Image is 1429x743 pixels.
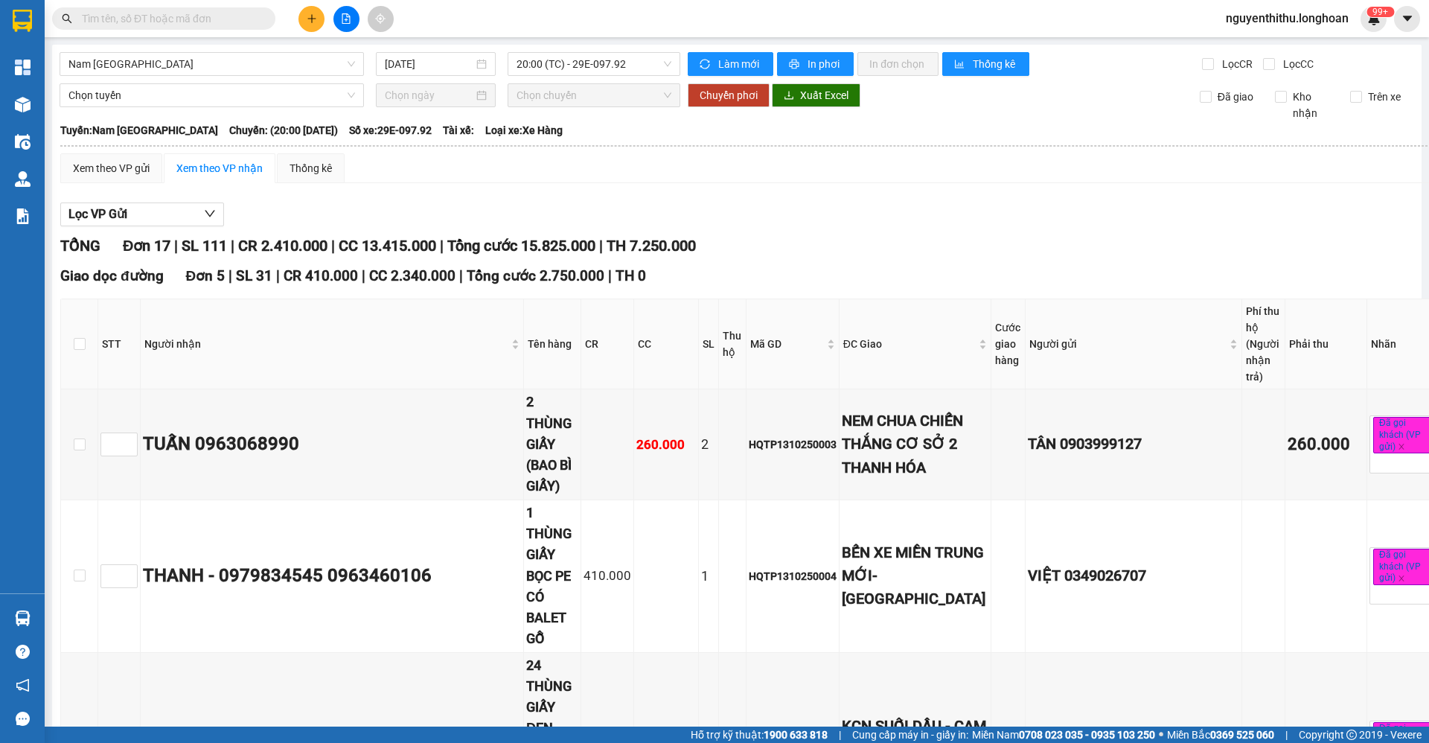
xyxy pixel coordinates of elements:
div: Thống kê [290,160,332,176]
span: Người gửi [1029,336,1227,352]
span: Đơn 17 [123,237,170,255]
th: STT [98,299,141,389]
sup: 678 [1366,7,1394,17]
span: nguyenthithu.longhoan [1214,9,1361,28]
img: warehouse-icon [15,171,31,187]
span: | [276,267,280,284]
span: | [174,237,178,255]
div: 1 [701,566,716,587]
div: NEM CHUA CHIẾN THẮNG CƠ SỞ 2 THANH HÓA [842,409,988,479]
img: warehouse-icon [15,97,31,112]
span: Lọc CC [1277,56,1316,72]
span: SL 31 [236,267,272,284]
div: THANH - 0979834545 0963460106 [143,562,521,590]
span: TH 0 [616,267,646,284]
span: Trên xe [1362,89,1407,105]
span: Tài xế: [443,122,474,138]
th: Cước giao hàng [991,299,1026,389]
button: Lọc VP Gửi [60,203,224,226]
strong: 0369 525 060 [1210,729,1274,741]
input: 14/10/2025 [385,56,473,72]
span: | [362,267,365,284]
span: Đã giao [1212,89,1259,105]
span: Loại xe: Xe Hàng [485,122,563,138]
span: Thống kê [973,56,1017,72]
span: CR 2.410.000 [238,237,327,255]
span: TH 7.250.000 [607,237,696,255]
span: | [608,267,612,284]
div: BẾN XE MIỀN TRUNG MỚI- [GEOGRAPHIC_DATA] [842,541,988,611]
span: bar-chart [954,59,967,71]
span: sync [700,59,712,71]
span: | [228,267,232,284]
div: VIỆT 0349026707 [1028,564,1239,587]
div: 260.000 [636,435,696,455]
div: HQTP1310250004 [749,568,837,584]
span: Chọn tuyến [68,84,355,106]
span: Kho nhận [1287,89,1339,121]
span: CC 2.340.000 [369,267,455,284]
img: logo-vxr [13,10,32,32]
button: syncLàm mới [688,52,773,76]
span: Miền Nam [972,727,1155,743]
input: Chọn ngày [385,87,473,103]
span: Miền Bắc [1167,727,1274,743]
span: file-add [341,13,351,24]
span: | [1285,727,1288,743]
span: Xuất Excel [800,87,848,103]
span: Đơn 5 [186,267,226,284]
span: Lọc CR [1216,56,1255,72]
span: | [839,727,841,743]
span: printer [789,59,802,71]
td: HQTP1310250003 [747,389,840,500]
span: close [1398,575,1405,582]
span: Lọc VP Gửi [68,205,127,223]
span: Số xe: 29E-097.92 [349,122,432,138]
span: 20:00 (TC) - 29E-097.92 [517,53,671,75]
div: 2 [701,434,716,455]
span: | [459,267,463,284]
span: Chọn chuyến [517,84,671,106]
th: Phải thu [1285,299,1367,389]
strong: 1900 633 818 [764,729,828,741]
div: Xem theo VP nhận [176,160,263,176]
button: plus [298,6,325,32]
span: Mã GD [750,336,824,352]
span: aim [375,13,386,24]
span: CC 13.415.000 [339,237,436,255]
span: TỔNG [60,237,100,255]
span: CR 410.000 [284,267,358,284]
img: warehouse-icon [15,610,31,626]
div: 2 THÙNG GIẤY (BAO BÌ GIẤY) [526,392,578,497]
span: ⚪️ [1159,732,1163,738]
img: warehouse-icon [15,134,31,150]
span: Chuyến: (20:00 [DATE]) [229,122,338,138]
button: Chuyển phơi [688,83,770,107]
span: | [331,237,335,255]
button: file-add [333,6,359,32]
span: Tổng cước 15.825.000 [447,237,595,255]
span: Cung cấp máy in - giấy in: [852,727,968,743]
div: TÂN 0903999127 [1028,433,1239,456]
span: close [1398,443,1405,450]
button: aim [368,6,394,32]
span: download [784,90,794,102]
span: message [16,712,30,726]
th: SL [699,299,719,389]
button: caret-down [1394,6,1420,32]
span: Người nhận [144,336,508,352]
strong: 0708 023 035 - 0935 103 250 [1019,729,1155,741]
span: caret-down [1401,12,1414,25]
button: bar-chartThống kê [942,52,1029,76]
span: SL 111 [182,237,227,255]
span: | [599,237,603,255]
div: 1 THÙNG GIẤY BỌC PE CÓ BALET GỖ [526,503,578,650]
th: CC [634,299,699,389]
input: Tìm tên, số ĐT hoặc mã đơn [82,10,258,27]
button: downloadXuất Excel [772,83,860,107]
img: solution-icon [15,208,31,224]
button: printerIn phơi [777,52,854,76]
span: Giao dọc đường [60,267,164,284]
span: search [62,13,72,24]
th: Phí thu hộ (Người nhận trả) [1242,299,1285,389]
